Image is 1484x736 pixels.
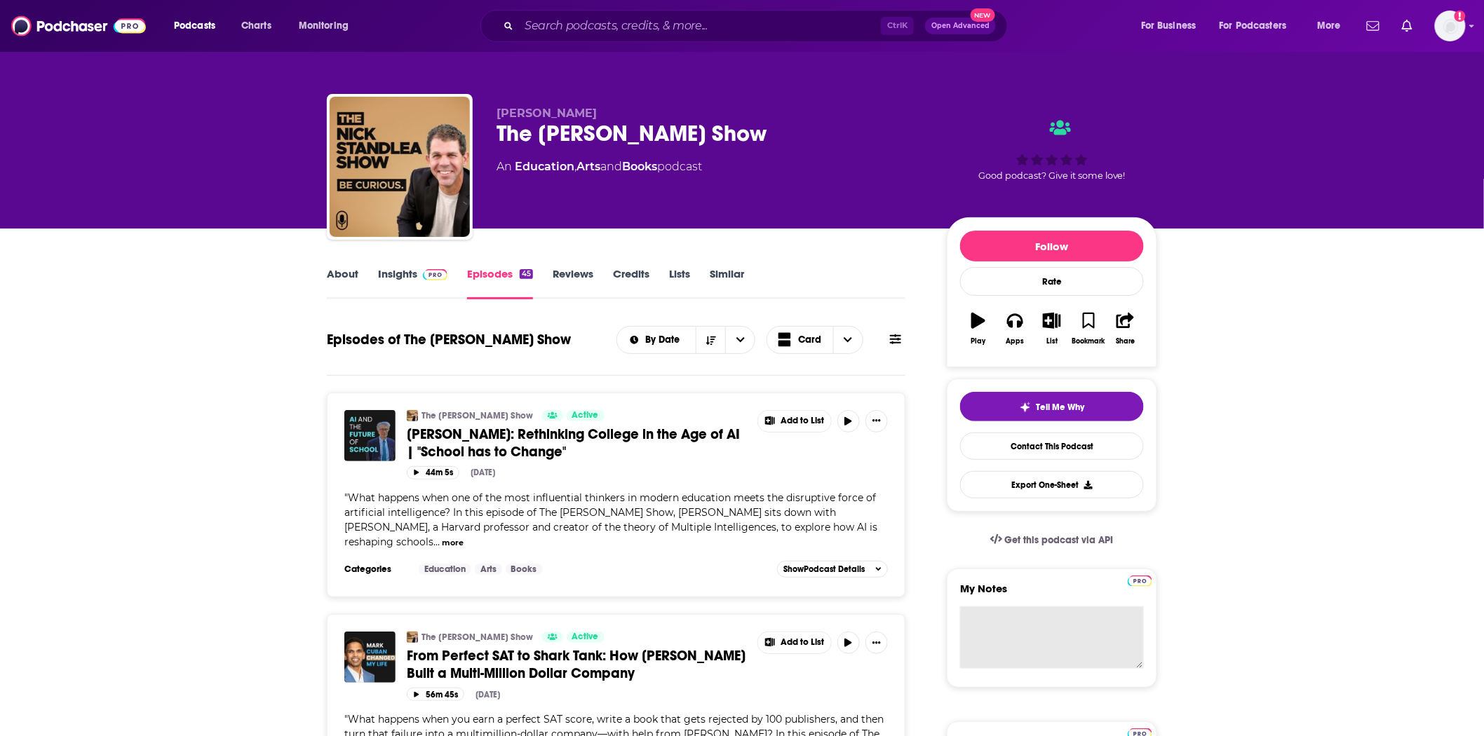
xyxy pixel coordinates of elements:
[344,410,396,461] img: Howard Gardner: Rethinking College in the Age of AI | "School has to Change"
[407,466,459,479] button: 44m 5s
[567,632,605,643] a: Active
[1141,16,1196,36] span: For Business
[971,337,986,346] div: Play
[497,107,597,120] span: [PERSON_NAME]
[645,335,684,345] span: By Date
[506,564,543,575] a: Books
[572,409,599,423] span: Active
[574,160,576,173] span: ,
[467,267,533,299] a: Episodes45
[997,304,1033,354] button: Apps
[777,561,888,578] button: ShowPodcast Details
[1361,14,1385,38] a: Show notifications dropdown
[600,160,622,173] span: and
[758,632,831,653] button: Show More Button
[960,304,997,354] button: Play
[327,267,358,299] a: About
[407,647,746,682] span: From Perfect SAT to Shark Tank: How [PERSON_NAME] Built a Multi-Million Dollar Company
[421,410,533,421] a: The [PERSON_NAME] Show
[781,416,824,426] span: Add to List
[407,425,740,461] span: [PERSON_NAME]: Rethinking College in the Age of AI | "School has to Change"
[865,632,888,654] button: Show More Button
[330,97,470,237] img: The Nick Standlea Show
[475,564,502,575] a: Arts
[1435,11,1466,41] img: User Profile
[1220,16,1287,36] span: For Podcasters
[925,18,996,34] button: Open AdvancedNew
[1116,337,1135,346] div: Share
[344,491,877,548] span: What happens when one of the most influential thinkers in modern education meets the disruptive f...
[616,326,756,354] h2: Choose List sort
[799,335,822,345] span: Card
[960,267,1144,296] div: Rate
[419,564,471,575] a: Education
[433,536,440,548] span: ...
[971,8,996,22] span: New
[344,632,396,683] img: From Perfect SAT to Shark Tank: How Dr. Shaan Patel Built a Multi-Million Dollar Company
[572,630,599,644] span: Active
[960,392,1144,421] button: tell me why sparkleTell Me Why
[553,267,593,299] a: Reviews
[407,410,418,421] img: The Nick Standlea Show
[11,13,146,39] img: Podchaser - Follow, Share and Rate Podcasts
[617,335,696,345] button: open menu
[327,331,571,348] h1: Episodes of The [PERSON_NAME] Show
[669,267,690,299] a: Lists
[423,269,447,280] img: Podchaser Pro
[1307,15,1358,37] button: open menu
[344,564,407,575] h3: Categories
[1435,11,1466,41] button: Show profile menu
[979,523,1125,557] a: Get this podcast via API
[442,537,464,549] button: more
[1131,15,1214,37] button: open menu
[1396,14,1418,38] a: Show notifications dropdown
[758,411,831,432] button: Show More Button
[407,647,748,682] a: From Perfect SAT to Shark Tank: How [PERSON_NAME] Built a Multi-Million Dollar Company
[407,425,748,461] a: [PERSON_NAME]: Rethinking College in the Age of AI | "School has to Change"
[378,267,447,299] a: InsightsPodchaser Pro
[960,582,1144,606] label: My Notes
[881,17,914,35] span: Ctrl K
[407,688,464,701] button: 56m 45s
[164,15,234,37] button: open menu
[865,410,888,432] button: Show More Button
[576,160,600,173] a: Arts
[725,327,755,353] button: open menu
[1005,534,1114,546] span: Get this podcast via API
[1455,11,1466,22] svg: Add a profile image
[289,15,367,37] button: open menu
[978,170,1126,181] span: Good podcast? Give it some love!
[519,15,881,37] input: Search podcasts, credits, & more...
[1006,337,1025,346] div: Apps
[421,632,533,643] a: The [PERSON_NAME] Show
[1072,337,1105,346] div: Bookmark
[174,16,215,36] span: Podcasts
[947,107,1157,193] div: Good podcast? Give it some love!
[783,564,865,574] span: Show Podcast Details
[781,637,824,648] span: Add to List
[520,269,533,279] div: 45
[960,471,1144,498] button: Export One-Sheet
[567,410,605,421] a: Active
[710,267,744,299] a: Similar
[407,632,418,643] img: The Nick Standlea Show
[767,326,863,354] button: Choose View
[1210,15,1307,37] button: open menu
[696,327,725,353] button: Sort Direction
[1020,402,1031,413] img: tell me why sparkle
[1435,11,1466,41] span: Logged in as hmill
[1317,16,1341,36] span: More
[241,16,271,36] span: Charts
[471,468,495,477] div: [DATE]
[494,10,1021,42] div: Search podcasts, credits, & more...
[299,16,349,36] span: Monitoring
[1128,573,1152,587] a: Pro website
[1107,304,1144,354] button: Share
[1034,304,1070,354] button: List
[960,432,1144,460] a: Contact This Podcast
